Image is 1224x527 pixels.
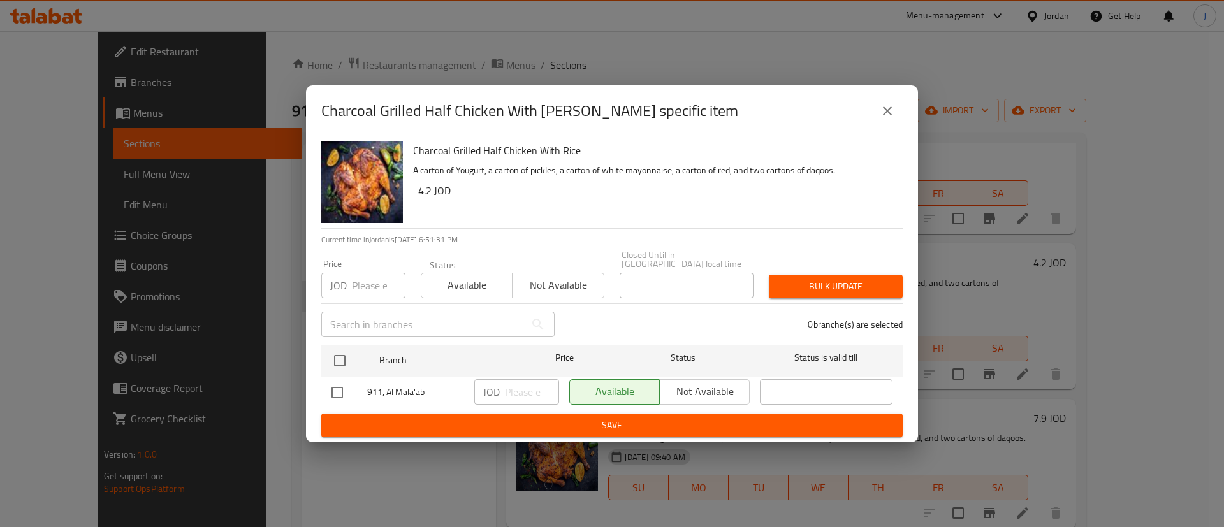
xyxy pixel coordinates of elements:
h6: Charcoal Grilled Half Chicken With Rice [413,141,892,159]
p: Current time in Jordan is [DATE] 6:51:31 PM [321,234,903,245]
p: JOD [483,384,500,400]
button: Available [421,273,513,298]
p: JOD [330,278,347,293]
button: Save [321,414,903,437]
span: Price [522,350,607,366]
h6: 4.2 JOD [418,182,892,199]
span: Available [426,276,507,294]
span: Status [617,350,750,366]
p: 0 branche(s) are selected [808,318,903,331]
span: Bulk update [779,278,892,294]
img: Charcoal Grilled Half Chicken With Rice [321,141,403,223]
span: Not available [518,276,599,294]
input: Please enter price [505,379,559,405]
button: Not available [512,273,604,298]
button: Bulk update [769,275,903,298]
h2: Charcoal Grilled Half Chicken With [PERSON_NAME] specific item [321,101,738,121]
input: Please enter price [352,273,405,298]
p: A carton of Yougurt, a carton of pickles, a carton of white mayonnaise, a carton of red, and two ... [413,162,892,178]
button: close [872,96,903,126]
span: Branch [379,352,512,368]
span: 911, Al Mala'ab [367,384,464,400]
input: Search in branches [321,312,525,337]
span: Status is valid till [760,350,892,366]
span: Save [331,417,892,433]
